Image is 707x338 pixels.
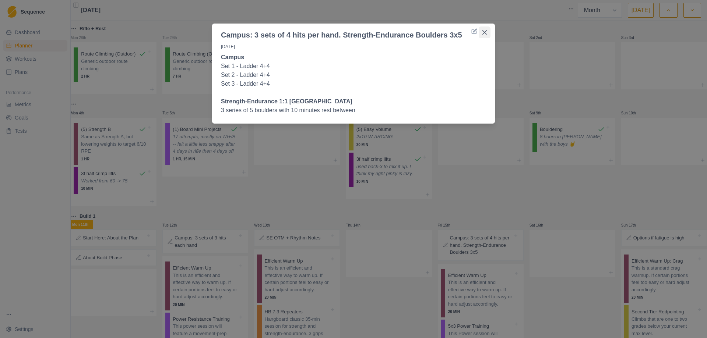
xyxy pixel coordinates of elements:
strong: Strength-Endurance 1:1 [GEOGRAPHIC_DATA] [221,98,352,104]
p: Set 2 - Ladder 4+4 [221,71,486,79]
header: Campus: 3 sets of 4 hits per hand. Strength-Endurance Boulders 3x5 [212,24,495,40]
p: Set 3 - Ladder 4+4 [221,79,486,88]
p: Set 1 - Ladder 4+4 [221,62,486,71]
p: [DATE] [221,43,486,53]
strong: Campus [221,54,244,60]
button: Close [479,26,490,38]
p: 3 series of 5 boulders with 10 minutes rest between [221,106,486,115]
